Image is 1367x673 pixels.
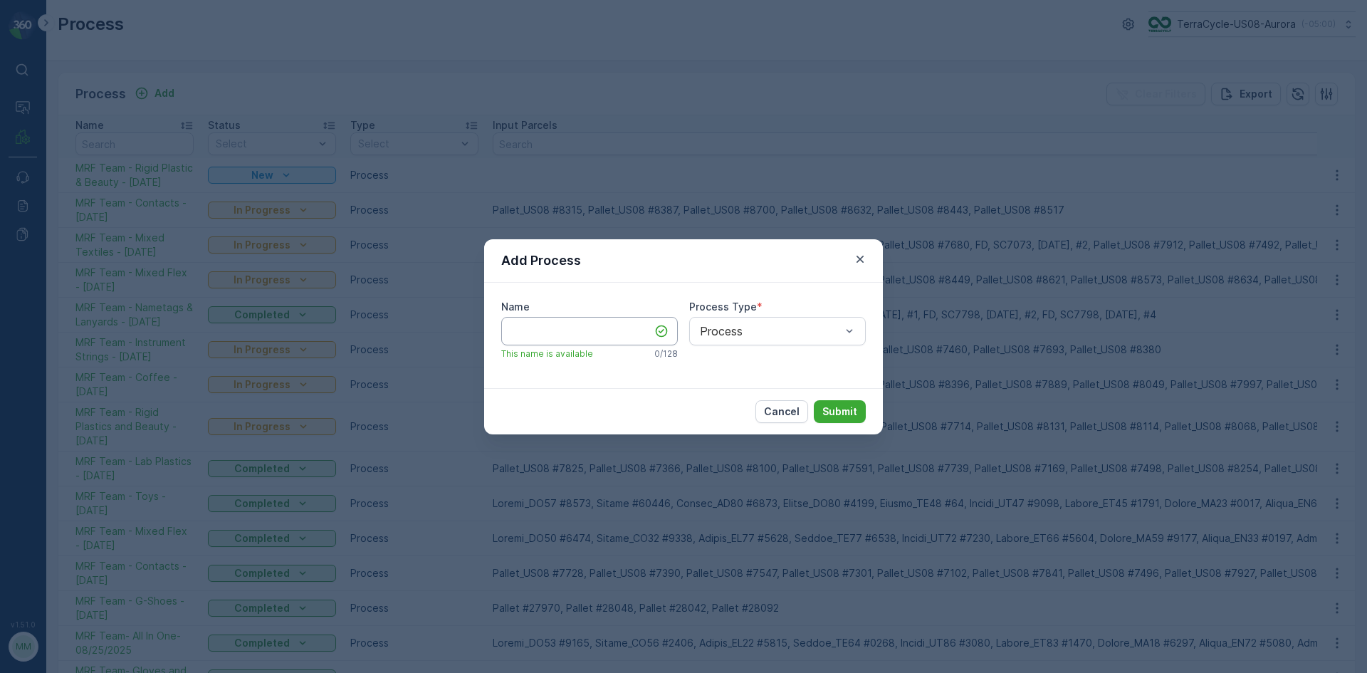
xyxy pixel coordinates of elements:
p: Cancel [764,405,800,419]
label: Process Type [689,301,757,313]
button: Submit [814,400,866,423]
label: Name [501,301,530,313]
span: This name is available [501,348,593,360]
p: 0 / 128 [654,348,678,360]
p: Submit [822,405,857,419]
p: Add Process [501,251,581,271]
button: Cancel [755,400,808,423]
